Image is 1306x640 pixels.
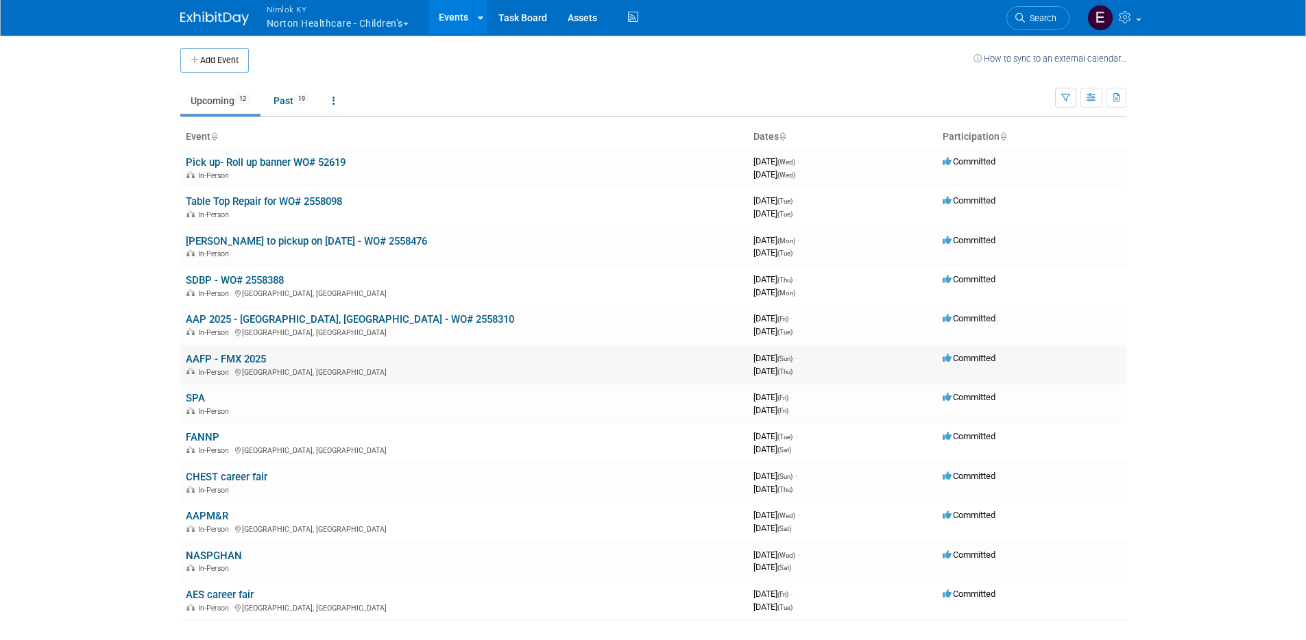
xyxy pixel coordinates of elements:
[198,289,233,298] span: In-Person
[294,94,309,104] span: 19
[1025,13,1056,23] span: Search
[186,444,742,455] div: [GEOGRAPHIC_DATA], [GEOGRAPHIC_DATA]
[943,392,995,402] span: Committed
[943,550,995,560] span: Committed
[790,392,793,402] span: -
[797,235,799,245] span: -
[753,589,793,599] span: [DATE]
[943,235,995,245] span: Committed
[943,471,995,481] span: Committed
[753,195,797,206] span: [DATE]
[180,88,261,114] a: Upcoming12
[797,156,799,167] span: -
[186,431,219,443] a: FANNP
[753,550,799,560] span: [DATE]
[777,564,791,571] span: (Sat)
[777,604,793,611] span: (Tue)
[937,125,1126,149] th: Participation
[198,328,233,337] span: In-Person
[753,274,797,284] span: [DATE]
[943,431,995,441] span: Committed
[180,125,748,149] th: Event
[198,604,233,613] span: In-Person
[753,156,799,167] span: [DATE]
[777,591,788,598] span: (Fri)
[974,53,1126,64] a: How to sync to an external calendar...
[943,156,995,167] span: Committed
[795,431,797,441] span: -
[267,2,409,16] span: Nimlok KY
[186,368,195,375] img: In-Person Event
[186,602,742,613] div: [GEOGRAPHIC_DATA], [GEOGRAPHIC_DATA]
[186,486,195,493] img: In-Person Event
[186,525,195,532] img: In-Person Event
[753,405,788,415] span: [DATE]
[777,512,795,519] span: (Wed)
[777,171,795,179] span: (Wed)
[943,313,995,323] span: Committed
[198,210,233,219] span: In-Person
[748,125,937,149] th: Dates
[777,158,795,166] span: (Wed)
[186,366,742,377] div: [GEOGRAPHIC_DATA], [GEOGRAPHIC_DATA]
[777,394,788,402] span: (Fri)
[753,208,793,219] span: [DATE]
[753,602,793,612] span: [DATE]
[777,446,791,454] span: (Sat)
[777,210,793,218] span: (Tue)
[263,88,319,114] a: Past19
[198,446,233,455] span: In-Person
[186,510,228,522] a: AAPM&R
[186,353,266,365] a: AAFP - FMX 2025
[186,195,342,208] a: Table Top Repair for WO# 2558098
[943,353,995,363] span: Committed
[186,446,195,453] img: In-Person Event
[753,169,795,180] span: [DATE]
[777,289,795,297] span: (Mon)
[186,287,742,298] div: [GEOGRAPHIC_DATA], [GEOGRAPHIC_DATA]
[198,407,233,416] span: In-Person
[753,326,793,336] span: [DATE]
[1000,131,1006,142] a: Sort by Participation Type
[777,486,793,493] span: (Thu)
[753,235,799,245] span: [DATE]
[795,274,797,284] span: -
[753,247,793,258] span: [DATE]
[753,444,791,454] span: [DATE]
[943,195,995,206] span: Committed
[186,392,205,404] a: SPA
[180,48,249,73] button: Add Event
[777,473,793,480] span: (Sun)
[186,564,195,571] img: In-Person Event
[186,171,195,178] img: In-Person Event
[186,328,195,335] img: In-Person Event
[795,195,797,206] span: -
[186,210,195,217] img: In-Person Event
[753,353,797,363] span: [DATE]
[777,197,793,205] span: (Tue)
[777,249,793,257] span: (Tue)
[777,355,793,362] span: (Sun)
[790,313,793,323] span: -
[186,407,195,414] img: In-Person Event
[943,274,995,284] span: Committed
[777,276,793,284] span: (Thu)
[186,326,742,337] div: [GEOGRAPHIC_DATA], [GEOGRAPHIC_DATA]
[186,589,254,601] a: AES career fair
[753,392,793,402] span: [DATE]
[753,484,793,494] span: [DATE]
[186,313,514,325] a: AAP 2025 - [GEOGRAPHIC_DATA], [GEOGRAPHIC_DATA] - WO# 2558310
[795,353,797,363] span: -
[753,471,797,481] span: [DATE]
[777,407,788,415] span: (Fri)
[198,486,233,495] span: In-Person
[777,237,795,245] span: (Mon)
[198,525,233,534] span: In-Person
[753,287,795,297] span: [DATE]
[943,589,995,599] span: Committed
[235,94,250,104] span: 12
[753,510,799,520] span: [DATE]
[777,368,793,376] span: (Thu)
[753,366,793,376] span: [DATE]
[777,315,788,323] span: (Fri)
